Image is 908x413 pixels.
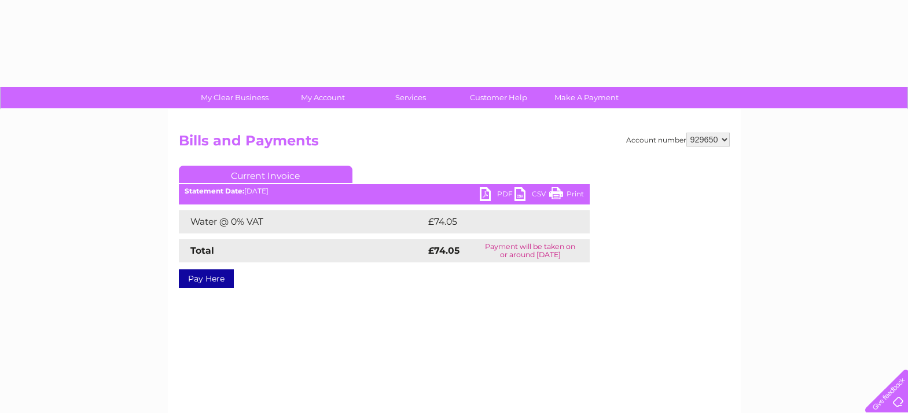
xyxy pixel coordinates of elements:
div: Account number [626,133,730,147]
a: Make A Payment [539,87,634,108]
td: Water @ 0% VAT [179,210,425,233]
a: My Account [275,87,370,108]
a: Customer Help [451,87,546,108]
a: My Clear Business [187,87,282,108]
a: PDF [480,187,514,204]
div: [DATE] [179,187,590,195]
a: CSV [514,187,549,204]
a: Current Invoice [179,166,352,183]
td: Payment will be taken on or around [DATE] [471,239,590,262]
strong: £74.05 [428,245,459,256]
a: Services [363,87,458,108]
b: Statement Date: [185,187,244,195]
h2: Bills and Payments [179,133,730,155]
a: Print [549,187,584,204]
a: Pay Here [179,269,234,288]
td: £74.05 [425,210,566,233]
strong: Total [190,245,214,256]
